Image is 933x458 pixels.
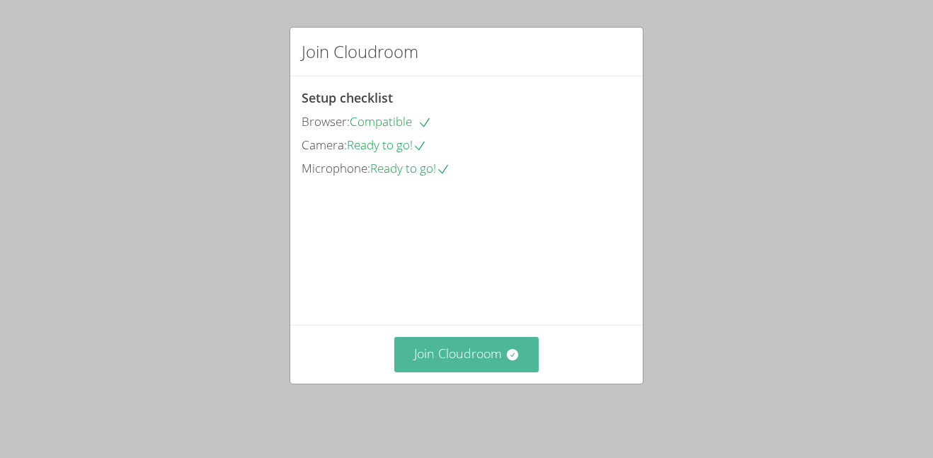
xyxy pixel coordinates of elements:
[302,89,393,106] span: Setup checklist
[370,160,450,176] span: Ready to go!
[302,160,370,176] span: Microphone:
[302,39,418,64] h2: Join Cloudroom
[302,113,350,130] span: Browser:
[394,337,539,372] button: Join Cloudroom
[347,137,427,153] span: Ready to go!
[302,137,347,153] span: Camera:
[350,113,432,130] span: Compatible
